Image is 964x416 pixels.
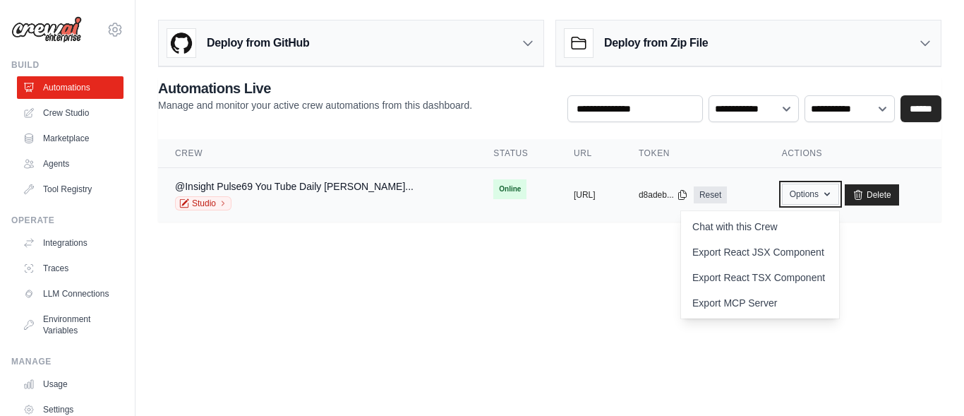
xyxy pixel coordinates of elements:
[681,265,839,290] a: Export React TSX Component
[17,257,123,280] a: Traces
[17,76,123,99] a: Automations
[158,78,472,98] h2: Automations Live
[11,16,82,43] img: Logo
[167,29,195,57] img: GitHub Logo
[17,153,123,175] a: Agents
[17,308,123,342] a: Environment Variables
[158,98,472,112] p: Manage and monitor your active crew automations from this dashboard.
[11,356,123,367] div: Manage
[694,186,727,203] a: Reset
[765,139,941,168] th: Actions
[17,283,123,305] a: LLM Connections
[681,239,839,265] a: Export React JSX Component
[158,139,476,168] th: Crew
[175,196,231,210] a: Studio
[17,232,123,254] a: Integrations
[845,184,899,206] a: Delete
[11,215,123,226] div: Operate
[476,139,557,168] th: Status
[622,139,765,168] th: Token
[17,178,123,201] a: Tool Registry
[557,139,622,168] th: URL
[893,348,964,416] iframe: Chat Widget
[11,59,123,71] div: Build
[17,102,123,124] a: Crew Studio
[17,127,123,150] a: Marketplace
[639,189,688,201] button: d8adeb...
[681,214,839,239] a: Chat with this Crew
[782,184,839,205] button: Options
[207,35,309,52] h3: Deploy from GitHub
[681,290,839,316] a: Export MCP Server
[493,179,526,199] span: Online
[604,35,708,52] h3: Deploy from Zip File
[175,181,414,192] a: @Insight Pulse69 You Tube Daily [PERSON_NAME]...
[17,373,123,396] a: Usage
